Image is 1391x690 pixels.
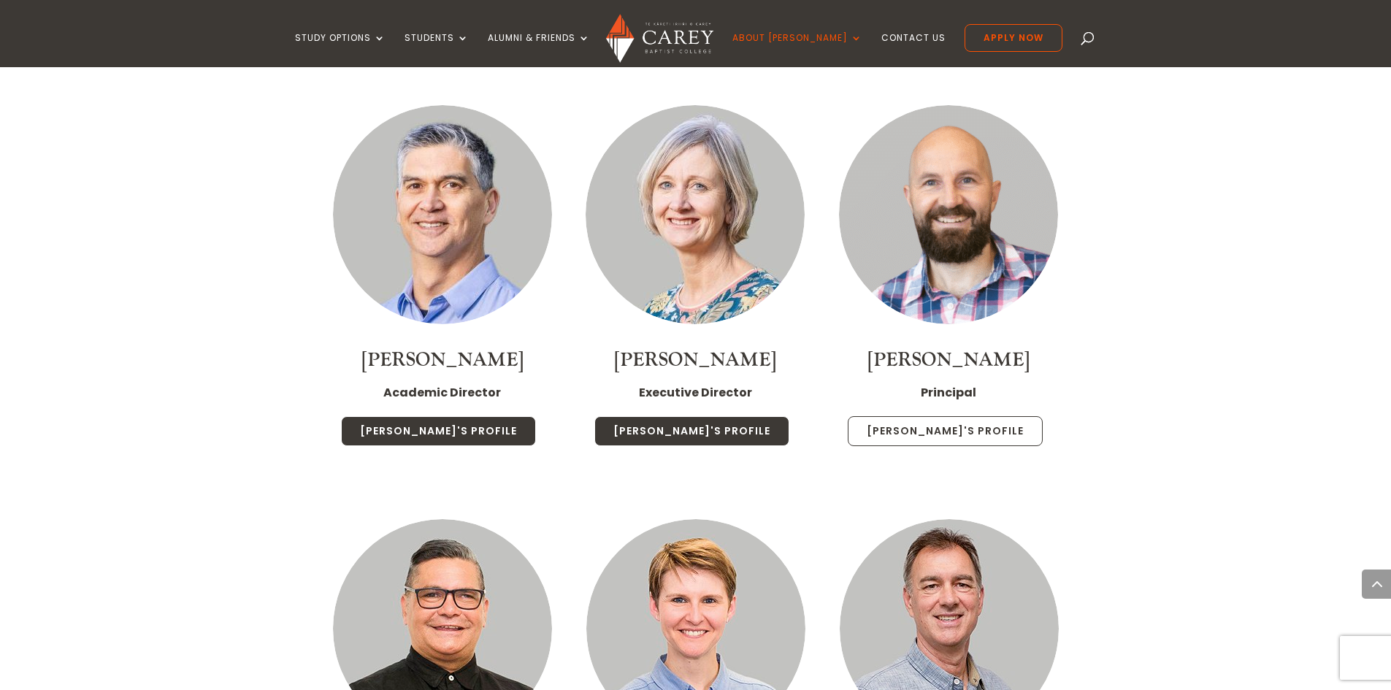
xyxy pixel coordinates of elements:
a: [PERSON_NAME]'s Profile [848,416,1043,447]
a: Apply Now [965,24,1062,52]
strong: Academic Director [383,384,501,401]
a: Study Options [295,33,386,67]
a: [PERSON_NAME]'s Profile [594,416,789,447]
img: Staff Thumbnail - Chris Berry [586,105,805,324]
strong: Executive Director [639,384,752,401]
a: [PERSON_NAME] [361,348,524,372]
strong: Principal [921,384,976,401]
a: Contact Us [881,33,946,67]
a: [PERSON_NAME] [867,348,1030,372]
a: [PERSON_NAME] [614,348,776,372]
a: Students [405,33,469,67]
img: Carey Baptist College [606,14,713,63]
img: Rob Ayres_300x300 [333,105,552,324]
img: Paul Jones (300 x 300px) [839,105,1058,324]
a: [PERSON_NAME]'s Profile [341,416,536,447]
a: About [PERSON_NAME] [732,33,862,67]
a: Alumni & Friends [488,33,590,67]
